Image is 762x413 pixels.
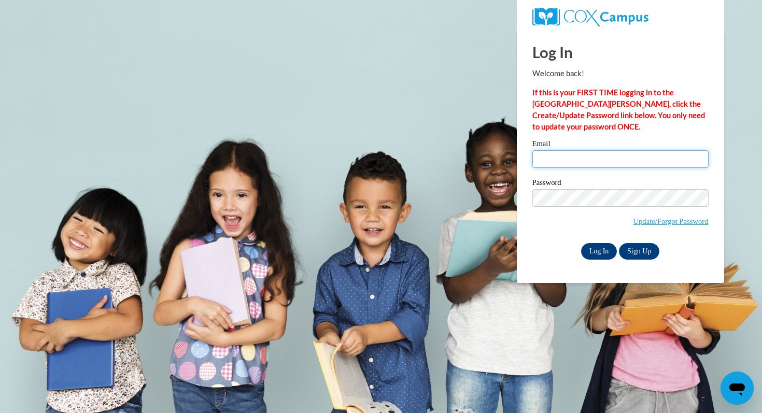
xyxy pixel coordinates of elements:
[532,179,709,189] label: Password
[532,88,705,131] strong: If this is your FIRST TIME logging in to the [GEOGRAPHIC_DATA][PERSON_NAME], click the Create/Upd...
[633,217,708,225] a: Update/Forgot Password
[619,243,659,260] a: Sign Up
[532,41,709,63] h1: Log In
[721,372,754,405] iframe: Button to launch messaging window
[532,8,709,26] a: COX Campus
[532,140,709,150] label: Email
[532,8,648,26] img: COX Campus
[581,243,617,260] input: Log In
[532,68,709,79] p: Welcome back!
